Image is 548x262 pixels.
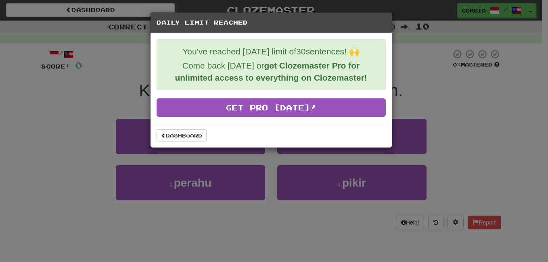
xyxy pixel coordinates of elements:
p: Come back [DATE] or [163,60,379,84]
h5: Daily Limit Reached [157,19,386,27]
a: Dashboard [157,129,207,141]
strong: get Clozemaster Pro for unlimited access to everything on Clozemaster! [175,61,367,82]
p: You've reached [DATE] limit of 30 sentences! 🙌 [163,46,379,58]
a: Get Pro [DATE]! [157,98,386,117]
